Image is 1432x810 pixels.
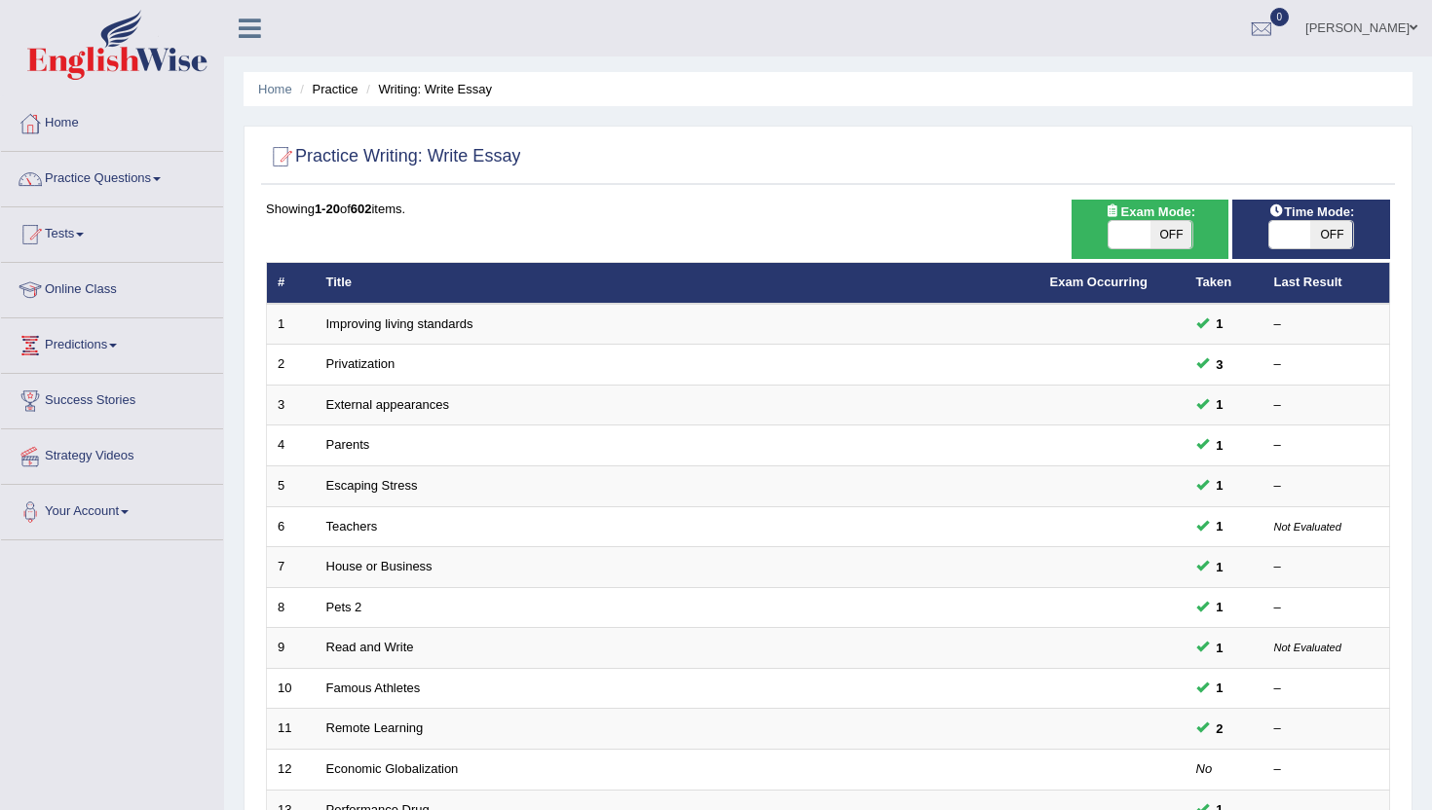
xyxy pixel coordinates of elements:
[1050,275,1148,289] a: Exam Occurring
[266,142,520,171] h2: Practice Writing: Write Essay
[1150,221,1192,248] span: OFF
[267,385,316,425] td: 3
[1274,477,1379,496] div: –
[267,466,316,507] td: 5
[326,761,459,776] a: Economic Globalization
[267,345,316,386] td: 2
[1209,597,1231,617] span: You can still take this question
[326,356,396,371] a: Privatization
[1274,558,1379,576] div: –
[1274,396,1379,415] div: –
[1,152,223,201] a: Practice Questions
[1274,760,1379,779] div: –
[1209,354,1231,375] span: You can still take this question
[1186,263,1263,304] th: Taken
[1274,719,1379,738] div: –
[1209,718,1231,739] span: You can still take this question
[1209,475,1231,496] span: You can still take this question
[1,263,223,312] a: Online Class
[1274,355,1379,374] div: –
[1097,202,1202,222] span: Exam Mode:
[1274,521,1341,533] small: Not Evaluated
[326,397,449,412] a: External appearances
[1209,394,1231,415] span: You can still take this question
[1261,202,1362,222] span: Time Mode:
[326,478,418,493] a: Escaping Stress
[1274,642,1341,653] small: Not Evaluated
[1,485,223,534] a: Your Account
[1,318,223,367] a: Predictions
[266,200,1390,218] div: Showing of items.
[326,720,424,735] a: Remote Learning
[1274,315,1379,334] div: –
[267,547,316,588] td: 7
[1311,221,1353,248] span: OFF
[326,559,433,573] a: House or Business
[267,709,316,750] td: 11
[1,374,223,423] a: Success Stories
[326,600,362,614] a: Pets 2
[1209,678,1231,698] span: You can still take this question
[1274,599,1379,617] div: –
[326,640,414,654] a: Read and Write
[1,207,223,256] a: Tests
[1072,200,1229,259] div: Show exams occurring in exams
[1209,435,1231,456] span: You can still take this question
[267,587,316,628] td: 8
[1274,436,1379,455] div: –
[258,82,292,96] a: Home
[1209,313,1231,334] span: You can still take this question
[267,263,316,304] th: #
[1274,680,1379,698] div: –
[267,304,316,345] td: 1
[267,749,316,790] td: 12
[1270,8,1290,26] span: 0
[295,80,358,98] li: Practice
[326,519,378,534] a: Teachers
[326,437,370,452] a: Parents
[1263,263,1390,304] th: Last Result
[267,628,316,669] td: 9
[351,202,372,216] b: 602
[267,425,316,466] td: 4
[361,80,492,98] li: Writing: Write Essay
[326,316,473,331] a: Improving living standards
[1209,516,1231,536] span: You can still take this question
[316,263,1039,304] th: Title
[315,202,340,216] b: 1-20
[267,506,316,547] td: 6
[1,96,223,145] a: Home
[267,668,316,709] td: 10
[326,681,421,695] a: Famous Athletes
[1,429,223,478] a: Strategy Videos
[1209,638,1231,658] span: You can still take this question
[1196,761,1213,776] em: No
[1209,557,1231,577] span: You can still take this question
